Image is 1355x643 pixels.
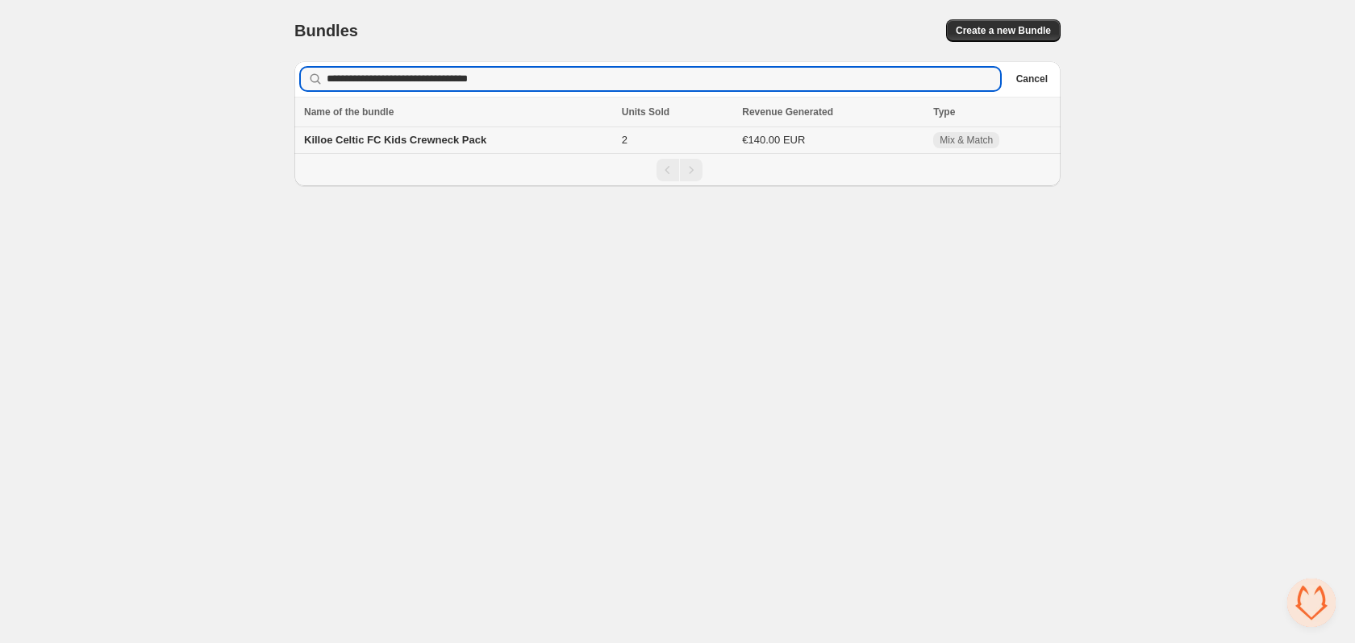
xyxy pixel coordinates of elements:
span: Cancel [1016,73,1048,85]
span: Units Sold [622,104,669,120]
span: €140.00 EUR [742,134,805,146]
span: Create a new Bundle [956,24,1051,37]
button: Cancel [1010,69,1054,89]
button: Units Sold [622,104,686,120]
div: Open chat [1287,579,1336,627]
span: Revenue Generated [742,104,833,120]
span: 2 [622,134,627,146]
span: Killoe Celtic FC Kids Crewneck Pack [304,134,486,146]
div: Type [933,104,1051,120]
button: Create a new Bundle [946,19,1061,42]
h1: Bundles [294,21,358,40]
button: Revenue Generated [742,104,849,120]
nav: Pagination [294,153,1061,186]
div: Name of the bundle [304,104,612,120]
span: Mix & Match [940,134,993,147]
